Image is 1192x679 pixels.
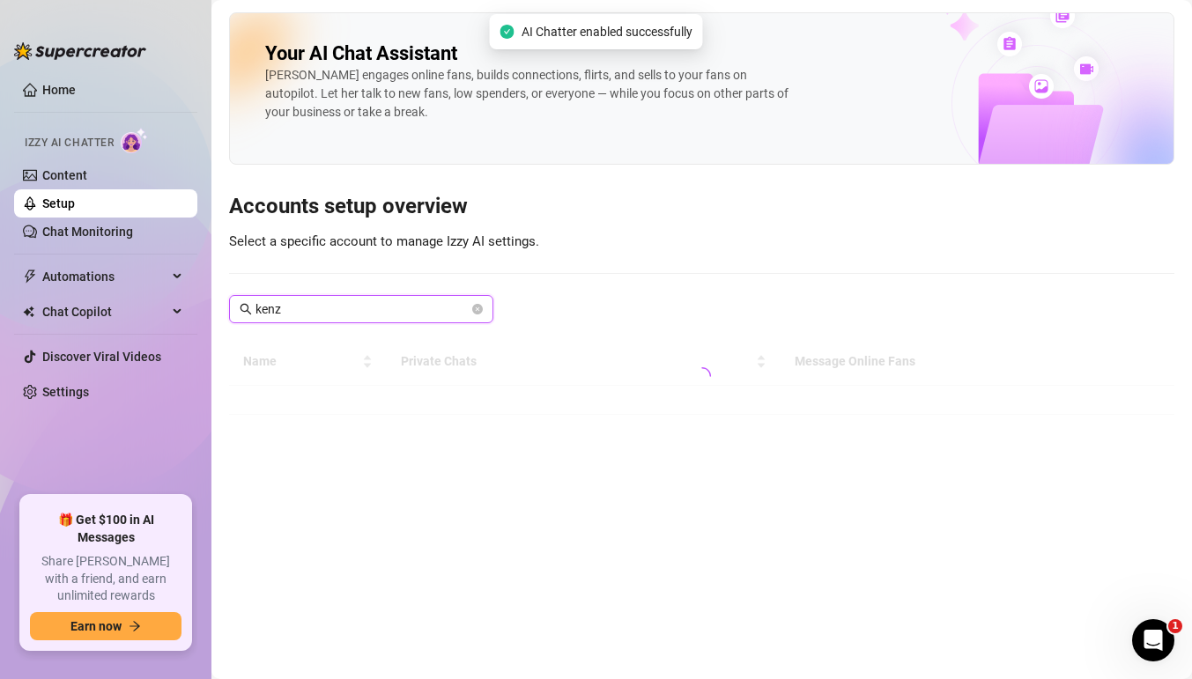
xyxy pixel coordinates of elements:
span: loading [693,367,711,385]
span: thunderbolt [23,269,37,284]
span: 🎁 Get $100 in AI Messages [30,512,181,546]
input: Search account [255,299,469,319]
iframe: Intercom live chat [1132,619,1174,661]
a: Home [42,83,76,97]
span: Chat Copilot [42,298,167,326]
a: Discover Viral Videos [42,350,161,364]
div: [PERSON_NAME] engages online fans, builds connections, flirts, and sells to your fans on autopilo... [265,66,794,122]
button: close-circle [472,304,483,314]
span: arrow-right [129,620,141,632]
span: 1 [1168,619,1182,633]
span: Automations [42,262,167,291]
span: Select a specific account to manage Izzy AI settings. [229,233,539,249]
a: Settings [42,385,89,399]
h2: Your AI Chat Assistant [265,41,457,66]
h3: Accounts setup overview [229,193,1174,221]
img: AI Chatter [121,128,148,153]
a: Setup [42,196,75,210]
a: Content [42,168,87,182]
img: Chat Copilot [23,306,34,318]
span: Izzy AI Chatter [25,135,114,151]
span: Share [PERSON_NAME] with a friend, and earn unlimited rewards [30,553,181,605]
img: logo-BBDzfeDw.svg [14,42,146,60]
a: Chat Monitoring [42,225,133,239]
span: AI Chatter enabled successfully [522,22,692,41]
span: search [240,303,252,315]
span: check-circle [500,25,515,39]
span: Earn now [70,619,122,633]
button: Earn nowarrow-right [30,612,181,640]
